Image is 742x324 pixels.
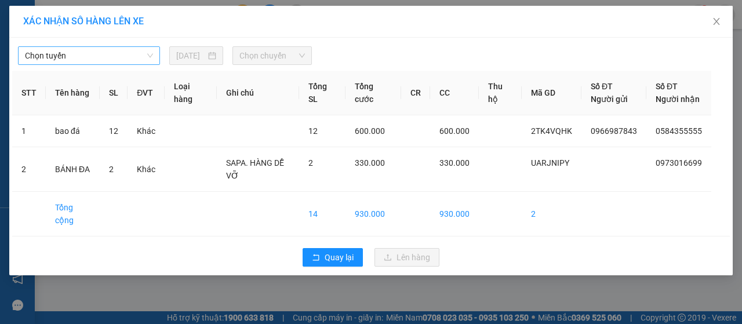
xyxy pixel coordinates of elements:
span: 0966987843 [591,126,637,136]
th: CR [401,71,430,115]
h2: VP Nhận: Văn phòng Lào Cai [61,67,280,140]
span: 0584355555 [656,126,702,136]
td: 930.000 [430,192,479,236]
th: SL [100,71,128,115]
th: Mã GD [522,71,581,115]
span: Người nhận [656,94,700,104]
td: bao đá [46,115,100,147]
span: Người gửi [591,94,628,104]
span: 330.000 [439,158,470,168]
span: UARJNIPY [531,158,569,168]
td: Khác [128,147,165,192]
button: uploadLên hàng [374,248,439,267]
td: BÁNH ĐA [46,147,100,192]
td: 2 [12,147,46,192]
span: 600.000 [355,126,385,136]
span: 2TK4VQHK [531,126,572,136]
th: STT [12,71,46,115]
span: SAPA. HÀNG DỄ VỠ [226,158,284,180]
span: 330.000 [355,158,385,168]
input: 14/08/2025 [176,49,206,62]
span: close [712,17,721,26]
th: Loại hàng [165,71,217,115]
th: Tổng SL [299,71,345,115]
h2: UARJNIPY [6,67,93,86]
b: [PERSON_NAME] (Vinh - Sapa) [49,14,174,59]
span: Chọn chuyến [239,47,304,64]
th: ĐVT [128,71,165,115]
th: Tên hàng [46,71,100,115]
span: 2 [109,165,114,174]
span: Quay lại [325,251,354,264]
b: [DOMAIN_NAME] [155,9,280,28]
td: 1 [12,115,46,147]
span: 600.000 [439,126,470,136]
span: 2 [308,158,313,168]
button: rollbackQuay lại [303,248,363,267]
span: Số ĐT [656,82,678,91]
td: 14 [299,192,345,236]
th: CC [430,71,479,115]
span: Số ĐT [591,82,613,91]
span: 0973016699 [656,158,702,168]
td: Khác [128,115,165,147]
span: XÁC NHẬN SỐ HÀNG LÊN XE [23,16,144,27]
span: Chọn tuyến [25,47,153,64]
span: rollback [312,253,320,263]
th: Ghi chú [217,71,299,115]
td: 2 [522,192,581,236]
td: Tổng cộng [46,192,100,236]
span: 12 [308,126,318,136]
button: Close [700,6,733,38]
th: Tổng cước [345,71,401,115]
span: 12 [109,126,118,136]
td: 930.000 [345,192,401,236]
th: Thu hộ [479,71,522,115]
